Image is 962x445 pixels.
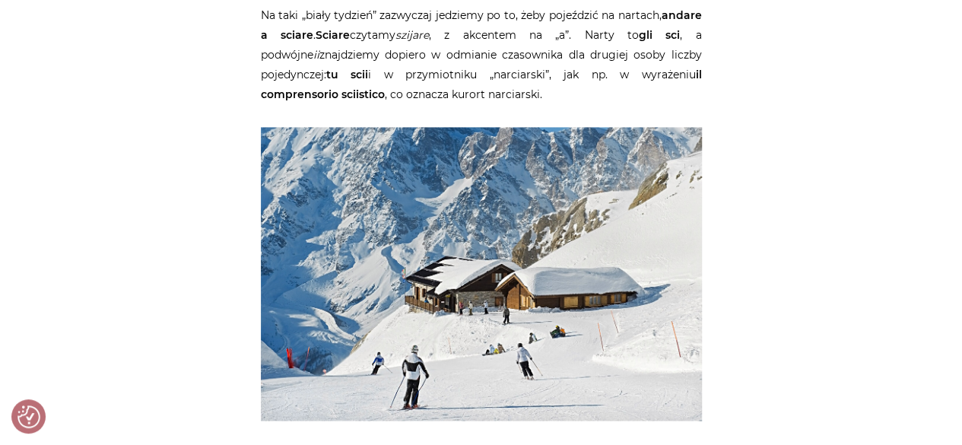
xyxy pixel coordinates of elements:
em: szijare [395,28,429,42]
img: Revisit consent button [17,405,40,428]
em: ii [313,48,319,62]
img: dolina_aosty_8.jpg [261,127,702,421]
p: Na taki „biały tydzień” zazwyczaj jedziemy po to, żeby pojeździć na nartach, . czytamy , z akcent... [261,5,702,104]
strong: Sciare [316,28,350,42]
strong: gli sci [639,28,680,42]
button: Preferencje co do zgód [17,405,40,428]
strong: tu scii [326,68,369,81]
